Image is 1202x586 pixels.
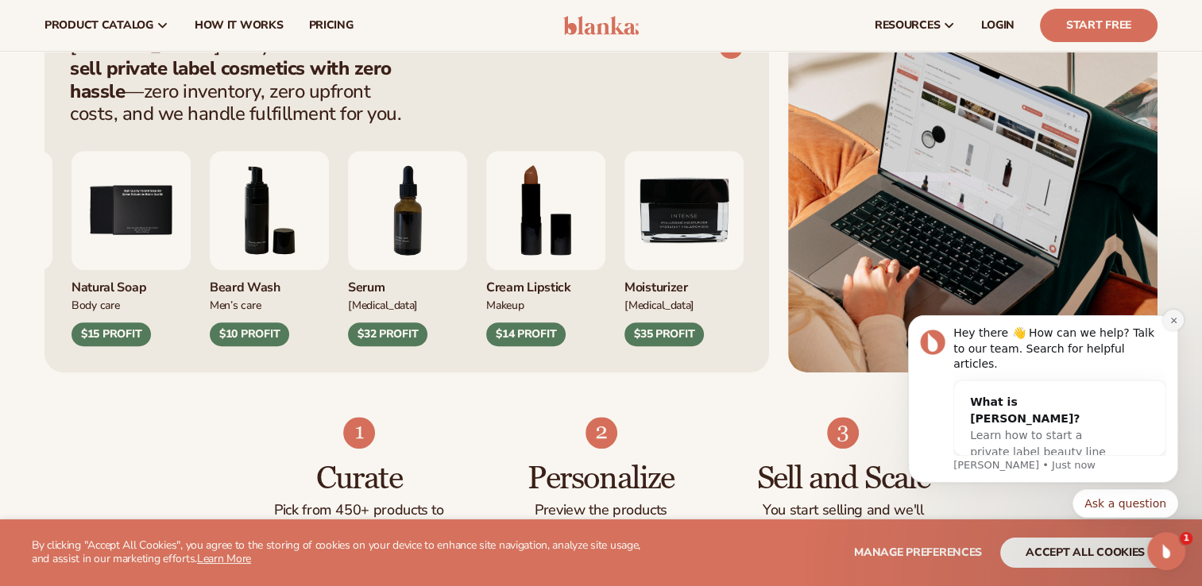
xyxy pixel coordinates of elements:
[1147,532,1185,570] iframe: Intercom live chat
[70,34,412,125] p: [PERSON_NAME] lets you —zero inventory, zero upfront costs, and we handle fulfillment for you.
[624,296,744,313] div: [MEDICAL_DATA]
[1000,538,1170,568] button: accept all cookies
[195,19,284,32] span: How It Works
[512,519,690,534] p: with your branding.
[854,545,982,560] span: Manage preferences
[197,551,251,566] a: Learn More
[308,19,353,32] span: pricing
[72,270,191,296] div: Natural Soap
[624,151,744,270] img: Moisturizer.
[486,296,605,313] div: Makeup
[32,539,652,566] p: By clicking "Accept All Cookies", you agree to the storing of cookies on your device to enhance s...
[343,417,375,449] img: Shopify Image 4
[486,322,566,346] div: $14 PROFIT
[70,33,392,104] strong: brand and sell private label cosmetics with zero hassle
[210,322,289,346] div: $10 PROFIT
[348,151,467,346] div: 7 / 9
[1040,9,1158,42] a: Start Free
[586,417,617,449] img: Shopify Image 5
[884,279,1202,543] iframe: Intercom notifications message
[486,151,605,270] img: Luxury cream lipstick.
[512,461,690,496] h3: Personalize
[624,151,744,346] div: 9 / 9
[348,270,467,296] div: Serum
[754,461,933,496] h3: Sell and Scale
[827,417,859,449] img: Shopify Image 6
[486,151,605,346] div: 8 / 9
[210,151,329,346] div: 6 / 9
[754,503,933,519] p: You start selling and we'll
[875,19,940,32] span: resources
[563,16,639,35] img: logo
[348,296,467,313] div: [MEDICAL_DATA]
[210,151,329,270] img: Foaming beard wash.
[624,322,704,346] div: $35 PROFIT
[981,19,1015,32] span: LOGIN
[854,538,982,568] button: Manage preferences
[210,296,329,313] div: Men’s Care
[72,296,191,313] div: Body Care
[72,322,151,346] div: $15 PROFIT
[72,151,191,270] img: Nature bar of soap.
[348,322,427,346] div: $32 PROFIT
[210,270,329,296] div: Beard Wash
[72,151,191,346] div: 5 / 9
[44,19,153,32] span: product catalog
[788,9,1158,372] img: Shopify Image 2
[1180,532,1192,545] span: 1
[624,270,744,296] div: Moisturizer
[270,503,449,534] p: Pick from 450+ products to build your perfect collection.
[512,503,690,519] p: Preview the products
[486,270,605,296] div: Cream Lipstick
[348,151,467,270] img: Collagen and retinol serum.
[754,519,933,534] p: handle fulfillment.
[270,461,449,496] h3: Curate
